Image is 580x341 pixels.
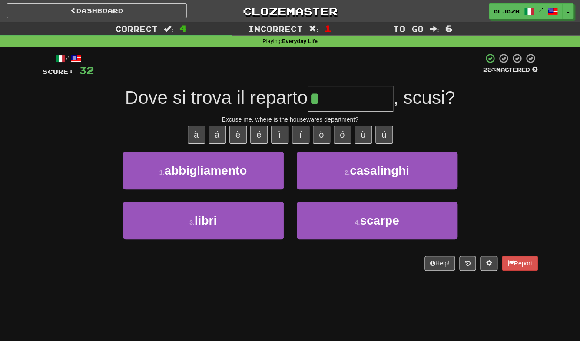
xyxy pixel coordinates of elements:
[424,256,455,271] button: Help!
[195,214,217,227] span: libri
[355,126,372,144] button: ù
[189,219,195,226] small: 3 .
[375,126,393,144] button: ú
[159,169,165,176] small: 1 .
[393,87,455,108] span: , scusi?
[445,23,453,33] span: 6
[125,87,308,108] span: Dove si trova il reparto
[494,7,520,15] span: AljazB
[164,25,173,33] span: :
[271,126,288,144] button: ì
[430,25,439,33] span: :
[123,152,284,189] button: 1.abbigliamento
[459,256,476,271] button: Round history (alt+y)
[123,202,284,239] button: 3.libri
[350,164,409,177] span: casalinghi
[355,219,360,226] small: 4 .
[483,66,538,74] div: Mastered
[297,202,457,239] button: 4.scarpe
[209,126,226,144] button: á
[282,38,318,44] strong: Everyday Life
[334,126,351,144] button: ó
[360,214,399,227] span: scarpe
[79,65,94,76] span: 32
[489,3,563,19] a: AljazB /
[248,24,303,33] span: Incorrect
[483,66,496,73] span: 25 %
[200,3,380,19] a: Clozemaster
[393,24,424,33] span: To go
[250,126,268,144] button: é
[229,126,247,144] button: è
[309,25,318,33] span: :
[345,169,350,176] small: 2 .
[115,24,158,33] span: Correct
[188,126,205,144] button: à
[43,68,74,75] span: Score:
[502,256,537,271] button: Report
[297,152,457,189] button: 2.casalinghi
[179,23,187,33] span: 4
[7,3,187,18] a: Dashboard
[43,115,538,124] div: Excuse me, where is the housewares department?
[313,126,330,144] button: ò
[292,126,309,144] button: í
[43,53,94,64] div: /
[325,23,332,33] span: 1
[164,164,247,177] span: abbigliamento
[539,7,543,13] span: /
